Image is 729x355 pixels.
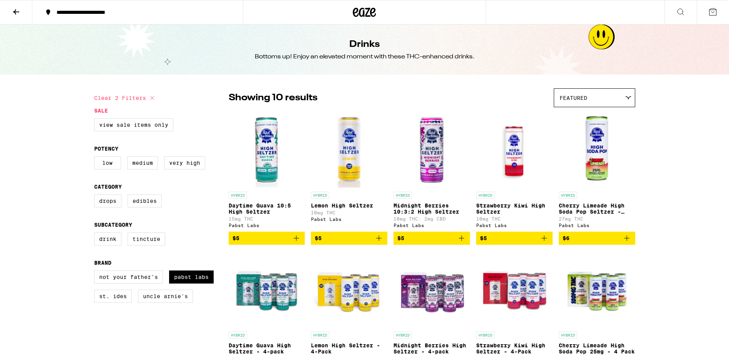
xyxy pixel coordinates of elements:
[128,194,162,207] label: Edibles
[560,95,587,101] span: Featured
[559,332,577,338] p: HYBRID
[476,111,553,232] a: Open page for Strawberry Kiwi High Seltzer from Pabst Labs
[229,232,305,245] button: Add to bag
[94,232,121,246] label: Drink
[94,88,157,108] button: Clear 2 filters
[480,235,487,241] span: $5
[559,342,635,355] p: Cherry Limeade High Soda Pop 25mg - 4 Pack
[394,332,412,338] p: HYBRID
[94,194,121,207] label: Drops
[559,111,635,232] a: Open page for Cherry Limeade High Soda Pop Seltzer - 25mg from Pabst Labs
[229,216,305,221] p: 15mg THC
[311,202,387,209] p: Lemon High Seltzer
[476,223,553,228] div: Pabst Labs
[559,216,635,221] p: 27mg THC
[255,53,475,61] div: Bottoms up! Enjoy an elevated moment with these THC-enhanced drinks.
[394,202,470,215] p: Midnight Berries 10:3:2 High Seltzer
[394,223,470,228] div: Pabst Labs
[229,111,305,232] a: Open page for Daytime Guava 10:5 High Seltzer from Pabst Labs
[476,342,553,355] p: Strawberry Kiwi High Seltzer - 4-Pack
[394,111,470,188] img: Pabst Labs - Midnight Berries 10:3:2 High Seltzer
[394,192,412,199] p: HYBRID
[229,192,247,199] p: HYBRID
[559,232,635,245] button: Add to bag
[311,342,387,355] p: Lemon High Seltzer - 4-Pack
[349,38,380,51] h1: Drinks
[311,232,387,245] button: Add to bag
[311,251,387,328] img: Pabst Labs - Lemon High Seltzer - 4-Pack
[394,251,470,328] img: Pabst Labs - Midnight Berries High Seltzer - 4-pack
[311,111,387,232] a: Open page for Lemon High Seltzer from Pabst Labs
[476,202,553,215] p: Strawberry Kiwi High Seltzer
[94,222,132,228] legend: Subcategory
[397,235,404,241] span: $5
[229,342,305,355] p: Daytime Guava High Seltzer - 4-pack
[394,216,470,221] p: 10mg THC: 2mg CBD
[311,111,387,188] img: Pabst Labs - Lemon High Seltzer
[229,111,305,188] img: Pabst Labs - Daytime Guava 10:5 High Seltzer
[476,332,495,338] p: HYBRID
[559,202,635,215] p: Cherry Limeade High Soda Pop Seltzer - 25mg
[94,118,173,131] label: View Sale Items Only
[394,342,470,355] p: Midnight Berries High Seltzer - 4-pack
[138,290,193,303] label: Uncle Arnie's
[229,91,317,105] p: Showing 10 results
[311,217,387,222] div: Pabst Labs
[169,270,214,284] label: Pabst Labs
[94,270,163,284] label: Not Your Father's
[94,260,111,266] legend: Brand
[476,251,553,328] img: Pabst Labs - Strawberry Kiwi High Seltzer - 4-Pack
[394,232,470,245] button: Add to bag
[229,202,305,215] p: Daytime Guava 10:5 High Seltzer
[229,251,305,328] img: Pabst Labs - Daytime Guava High Seltzer - 4-pack
[229,332,247,338] p: HYBRID
[128,232,165,246] label: Tincture
[94,290,132,303] label: St. Ides
[311,192,329,199] p: HYBRID
[559,192,577,199] p: HYBRID
[232,235,239,241] span: $5
[476,111,553,188] img: Pabst Labs - Strawberry Kiwi High Seltzer
[559,251,635,328] img: Pabst Labs - Cherry Limeade High Soda Pop 25mg - 4 Pack
[311,332,329,338] p: HYBRID
[394,111,470,232] a: Open page for Midnight Berries 10:3:2 High Seltzer from Pabst Labs
[476,216,553,221] p: 10mg THC
[94,108,108,114] legend: Sale
[94,156,121,169] label: Low
[559,111,635,188] img: Pabst Labs - Cherry Limeade High Soda Pop Seltzer - 25mg
[229,223,305,228] div: Pabst Labs
[563,235,570,241] span: $6
[127,156,158,169] label: Medium
[94,184,122,190] legend: Category
[315,235,322,241] span: $5
[476,232,553,245] button: Add to bag
[559,223,635,228] div: Pabst Labs
[94,146,118,152] legend: Potency
[164,156,205,169] label: Very High
[476,192,495,199] p: HYBRID
[311,210,387,215] p: 10mg THC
